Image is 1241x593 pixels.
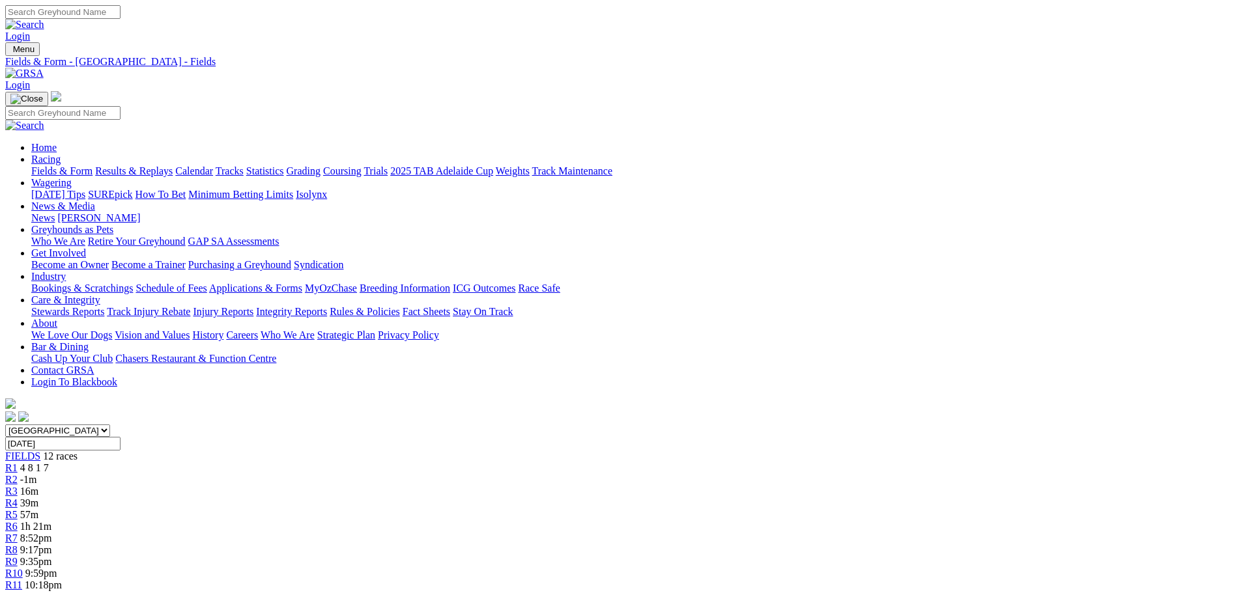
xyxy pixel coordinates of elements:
a: How To Bet [136,189,186,200]
a: 2025 TAB Adelaide Cup [390,165,493,176]
a: Stewards Reports [31,306,104,317]
span: 1h 21m [20,521,51,532]
a: R3 [5,486,18,497]
a: Fact Sheets [403,306,450,317]
button: Toggle navigation [5,92,48,106]
img: Search [5,19,44,31]
a: GAP SA Assessments [188,236,279,247]
a: Statistics [246,165,284,176]
span: Menu [13,44,35,54]
span: 57m [20,509,38,520]
div: Industry [31,283,1236,294]
a: Become an Owner [31,259,109,270]
span: 12 races [43,450,78,462]
a: Grading [287,165,321,176]
a: Calendar [175,165,213,176]
div: Care & Integrity [31,306,1236,318]
a: Rules & Policies [330,306,400,317]
div: Racing [31,165,1236,177]
input: Search [5,106,121,120]
a: R4 [5,497,18,508]
a: Care & Integrity [31,294,100,305]
div: Bar & Dining [31,353,1236,365]
a: Bookings & Scratchings [31,283,133,294]
a: R7 [5,532,18,544]
a: [PERSON_NAME] [57,212,140,223]
a: Stay On Track [453,306,513,317]
span: -1m [20,474,37,485]
a: Get Involved [31,247,86,258]
span: 10:18pm [25,579,62,590]
img: Close [10,94,43,104]
a: Weights [496,165,530,176]
a: Privacy Policy [378,329,439,340]
input: Select date [5,437,121,450]
a: Trials [364,165,388,176]
a: R9 [5,556,18,567]
img: facebook.svg [5,411,16,422]
a: Bar & Dining [31,341,89,352]
a: R8 [5,544,18,555]
a: R2 [5,474,18,485]
a: R1 [5,462,18,473]
span: 16m [20,486,38,497]
a: Retire Your Greyhound [88,236,186,247]
div: News & Media [31,212,1236,224]
a: Results & Replays [95,165,173,176]
a: News & Media [31,200,95,212]
a: Vision and Values [115,329,190,340]
a: Race Safe [518,283,560,294]
button: Toggle navigation [5,42,40,56]
span: 8:52pm [20,532,52,544]
a: Industry [31,271,66,282]
a: R5 [5,509,18,520]
a: Breeding Information [360,283,450,294]
a: News [31,212,55,223]
a: Chasers Restaurant & Function Centre [115,353,276,364]
a: Login [5,79,30,90]
div: Get Involved [31,259,1236,271]
a: Injury Reports [193,306,253,317]
a: Strategic Plan [317,329,375,340]
input: Search [5,5,121,19]
a: Greyhounds as Pets [31,224,113,235]
a: Applications & Forms [209,283,302,294]
a: Coursing [323,165,362,176]
div: Fields & Form - [GEOGRAPHIC_DATA] - Fields [5,56,1236,68]
a: R6 [5,521,18,532]
a: History [192,329,223,340]
span: R11 [5,579,22,590]
a: Isolynx [296,189,327,200]
a: Careers [226,329,258,340]
a: Tracks [216,165,244,176]
span: 9:17pm [20,544,52,555]
a: Minimum Betting Limits [188,189,293,200]
a: Login [5,31,30,42]
img: GRSA [5,68,44,79]
a: Cash Up Your Club [31,353,113,364]
a: Track Injury Rebate [107,306,190,317]
a: FIELDS [5,450,40,462]
a: About [31,318,57,329]
img: logo-grsa-white.png [51,91,61,102]
a: Track Maintenance [532,165,612,176]
a: Login To Blackbook [31,376,117,387]
a: Home [31,142,57,153]
a: R10 [5,568,23,579]
a: Wagering [31,177,72,188]
span: 9:35pm [20,556,52,567]
a: MyOzChase [305,283,357,294]
a: Contact GRSA [31,365,94,376]
a: SUREpick [88,189,132,200]
img: twitter.svg [18,411,29,422]
img: Search [5,120,44,131]
a: Syndication [294,259,343,270]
